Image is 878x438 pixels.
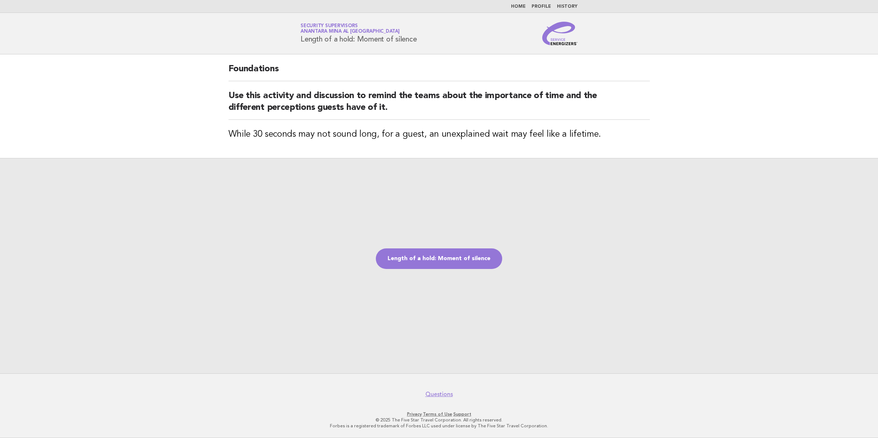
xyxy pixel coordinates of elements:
[301,29,400,34] span: Anantara Mina al [GEOGRAPHIC_DATA]
[407,412,422,417] a: Privacy
[511,4,526,9] a: Home
[532,4,551,9] a: Profile
[214,411,664,417] p: · ·
[229,129,650,140] h3: While 30 seconds may not sound long, for a guest, an unexplained wait may feel like a lifetime.
[425,391,453,398] a: Questions
[557,4,577,9] a: History
[423,412,452,417] a: Terms of Use
[229,63,650,81] h2: Foundations
[214,423,664,429] p: Forbes is a registered trademark of Forbes LLC used under license by The Five Star Travel Corpora...
[214,417,664,423] p: © 2025 The Five Star Travel Corporation. All rights reserved.
[229,90,650,120] h2: Use this activity and discussion to remind the teams about the importance of time and the differe...
[453,412,471,417] a: Support
[301,24,400,34] a: Security SupervisorsAnantara Mina al [GEOGRAPHIC_DATA]
[542,22,577,45] img: Service Energizers
[301,24,417,43] h1: Length of a hold: Moment of silence
[376,248,502,269] a: Length of a hold: Moment of silence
